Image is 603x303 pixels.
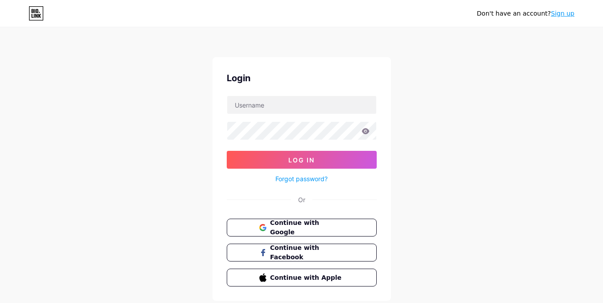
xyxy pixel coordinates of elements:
[227,269,377,286] button: Continue with Apple
[227,96,376,114] input: Username
[270,218,344,237] span: Continue with Google
[227,151,377,169] button: Log In
[288,156,315,164] span: Log In
[298,195,305,204] div: Or
[270,243,344,262] span: Continue with Facebook
[227,71,377,85] div: Login
[275,174,328,183] a: Forgot password?
[227,219,377,237] button: Continue with Google
[227,244,377,261] button: Continue with Facebook
[551,10,574,17] a: Sign up
[270,273,344,282] span: Continue with Apple
[477,9,574,18] div: Don't have an account?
